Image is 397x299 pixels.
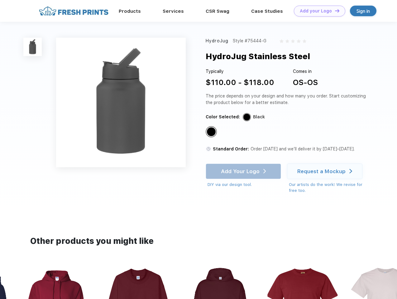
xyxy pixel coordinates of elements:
[37,6,110,17] img: fo%20logo%202.webp
[280,39,283,43] img: gray_star.svg
[291,39,295,43] img: gray_star.svg
[350,6,376,16] a: Sign in
[206,93,368,106] div: The price depends on your design and how many you order. Start customizing the product below for ...
[297,168,346,174] div: Request a Mockup
[303,39,306,43] img: gray_star.svg
[300,8,332,14] div: Add your Logo
[213,146,249,151] span: Standard Order:
[289,182,368,194] div: Our artists do the work! We revise for free too.
[30,235,366,247] div: Other products you might like
[233,38,266,44] div: Style #75444-G
[293,77,318,88] div: OS-OS
[23,38,42,56] img: func=resize&h=100
[253,114,265,120] div: Black
[349,169,352,173] img: white arrow
[356,7,370,15] div: Sign in
[206,146,211,152] img: standard order
[206,114,240,120] div: Color Selected:
[297,39,300,43] img: gray_star.svg
[206,50,310,62] div: HydroJug Stainless Steel
[251,146,355,151] span: Order [DATE] and we’ll deliver it by [DATE]–[DATE].
[206,38,228,44] div: HydroJug
[206,68,274,75] div: Typically
[285,39,289,43] img: gray_star.svg
[206,77,274,88] div: $110.00 - $118.00
[335,9,339,12] img: DT
[208,182,281,188] div: DIY via our design tool.
[119,8,141,14] a: Products
[207,127,216,136] div: Black
[56,38,186,167] img: func=resize&h=640
[293,68,318,75] div: Comes in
